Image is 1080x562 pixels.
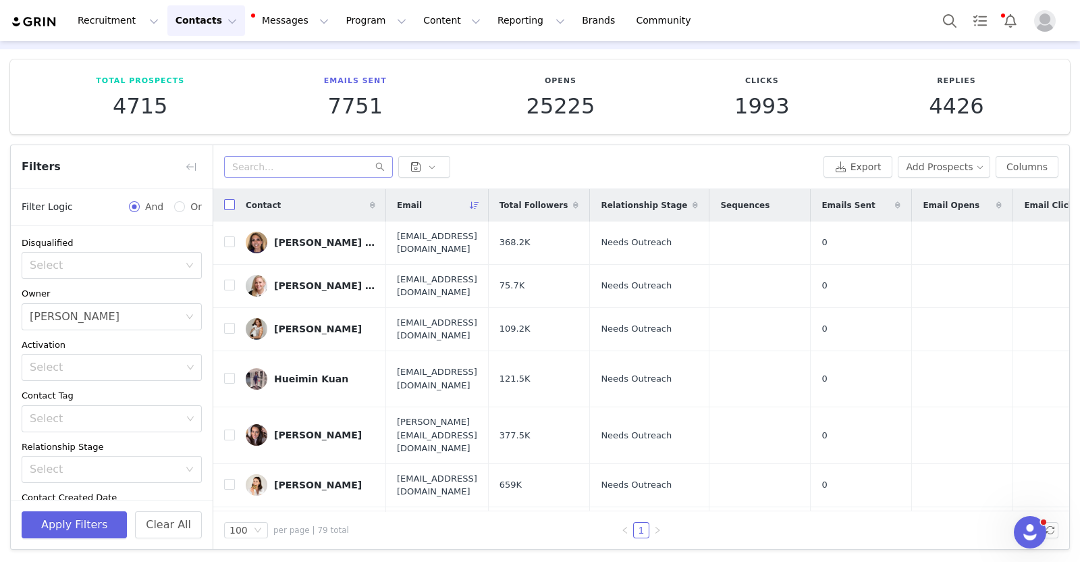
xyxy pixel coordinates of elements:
[246,424,267,446] img: f6148388-60cb-4a11-9b6b-e8467b344817.jpg
[500,429,531,442] span: 377.5K
[375,162,385,172] i: icon: search
[601,429,672,442] span: Needs Outreach
[11,16,58,28] a: grin logo
[734,94,789,118] p: 1993
[246,318,267,340] img: 4bcd60c1-b9cf-4476-b1af-ef349bfd26a9--s.jpg
[397,472,477,499] span: [EMAIL_ADDRESS][DOMAIN_NAME]
[929,76,983,87] p: Replies
[500,279,524,292] span: 75.7K
[601,236,672,249] span: Needs Outreach
[628,5,705,36] a: Community
[22,491,202,505] div: Contact Created Date
[397,316,477,342] span: [EMAIL_ADDRESS][DOMAIN_NAME]
[22,200,73,214] span: Filter Logic
[30,463,179,476] div: Select
[397,273,477,299] span: [EMAIL_ADDRESS][DOMAIN_NAME]
[633,522,649,538] li: 1
[634,523,649,538] a: 1
[96,76,184,87] p: Total Prospects
[246,368,267,390] img: 394754ce-45e6-4405-94e2-05b2c5bd5186--s.jpg
[996,156,1058,178] button: Columns
[965,5,995,36] a: Tasks
[821,429,827,442] span: 0
[70,5,167,36] button: Recruitment
[929,94,983,118] p: 4426
[1026,10,1069,32] button: Profile
[935,5,965,36] button: Search
[186,261,194,271] i: icon: down
[22,287,202,301] div: Owner
[274,480,362,490] div: [PERSON_NAME]
[821,322,827,336] span: 0
[1034,10,1056,32] img: placeholder-profile.jpg
[22,236,202,250] div: Disqualified
[821,199,875,211] span: Emails Sent
[526,94,595,118] p: 25225
[1024,199,1078,211] span: Email Clicks
[574,5,627,36] a: Brands
[397,199,422,211] span: Email
[167,5,245,36] button: Contacts
[489,5,573,36] button: Reporting
[230,523,248,538] div: 100
[22,389,202,403] div: Contact Tag
[274,280,375,291] div: [PERSON_NAME] | Books & Chais | [GEOGRAPHIC_DATA] | [GEOGRAPHIC_DATA]
[500,372,531,386] span: 121.5K
[135,511,202,538] button: Clear All
[500,322,531,336] span: 109.2K
[601,199,687,211] span: Relationship Stage
[22,338,202,352] div: Activation
[96,94,184,118] p: 4715
[397,415,477,455] span: [PERSON_NAME][EMAIL_ADDRESS][DOMAIN_NAME]
[186,363,194,373] i: icon: down
[996,5,1025,36] button: Notifications
[1014,516,1046,548] iframe: Intercom live chat
[617,522,633,538] li: Previous Page
[601,279,672,292] span: Needs Outreach
[140,200,169,214] span: And
[273,524,349,536] span: per page | 79 total
[186,415,194,424] i: icon: down
[246,474,375,496] a: [PERSON_NAME]
[653,526,661,534] i: icon: right
[246,275,375,297] a: [PERSON_NAME] | Books & Chais | [GEOGRAPHIC_DATA] | [GEOGRAPHIC_DATA]
[30,412,182,426] div: Select
[246,232,267,253] img: e5296641-6ba9-4852-aeee-ceed484ce9ee.jpg
[22,440,202,454] div: Relationship Stage
[821,279,827,292] span: 0
[246,424,375,446] a: [PERSON_NAME]
[30,259,179,272] div: Select
[923,199,979,211] span: Email Opens
[526,76,595,87] p: Opens
[246,5,337,36] button: Messages
[397,365,477,392] span: [EMAIL_ADDRESS][DOMAIN_NAME]
[274,237,375,248] div: [PERSON_NAME] | Cleaning Tutorials & Motivation
[898,156,991,178] button: Add Prospects
[30,361,182,374] div: Select
[22,159,61,175] span: Filters
[415,5,489,36] button: Content
[601,322,672,336] span: Needs Outreach
[500,236,531,249] span: 368.2K
[324,94,387,118] p: 7751
[246,275,267,297] img: 6b79fd75-16f6-4c31-84f2-14d5a78fd679--s.jpg
[821,478,827,492] span: 0
[274,430,362,440] div: [PERSON_NAME]
[274,374,348,384] div: Hueimin Kuan
[324,76,387,87] p: Emails Sent
[734,76,789,87] p: Clicks
[22,511,127,538] button: Apply Filters
[500,478,522,492] span: 659K
[246,474,267,496] img: 9de7315f-0dbc-45be-a412-8bcd913a0f24.jpg
[30,304,119,330] div: Kiley Raybould
[720,199,769,211] span: Sequences
[185,200,202,214] span: Or
[186,465,194,475] i: icon: down
[621,526,629,534] i: icon: left
[823,156,892,178] button: Export
[224,156,393,178] input: Search...
[601,372,672,386] span: Needs Outreach
[649,522,666,538] li: Next Page
[246,199,281,211] span: Contact
[274,324,362,334] div: [PERSON_NAME]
